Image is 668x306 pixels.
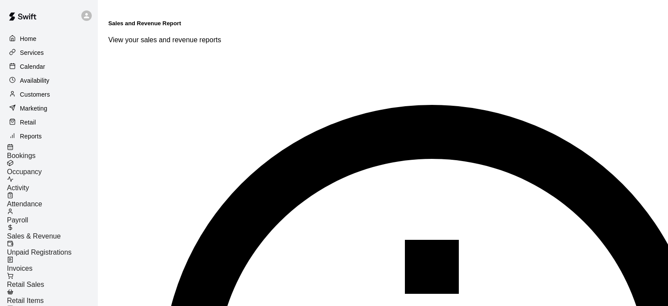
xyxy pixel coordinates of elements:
span: Sales & Revenue [7,232,61,240]
span: Retail Sales [7,281,44,288]
p: Reports [20,132,42,141]
p: Services [20,48,44,57]
span: Bookings [7,152,36,159]
p: Calendar [20,62,45,71]
p: Home [20,34,37,43]
p: Retail [20,118,36,127]
span: Retail Items [7,297,43,304]
span: Occupancy [7,168,42,175]
p: Availability [20,76,50,85]
p: Marketing [20,104,47,113]
span: Activity [7,184,29,192]
span: Unpaid Registrations [7,249,72,256]
span: Attendance [7,200,42,208]
span: Invoices [7,265,33,272]
p: Customers [20,90,50,99]
span: Payroll [7,216,28,224]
